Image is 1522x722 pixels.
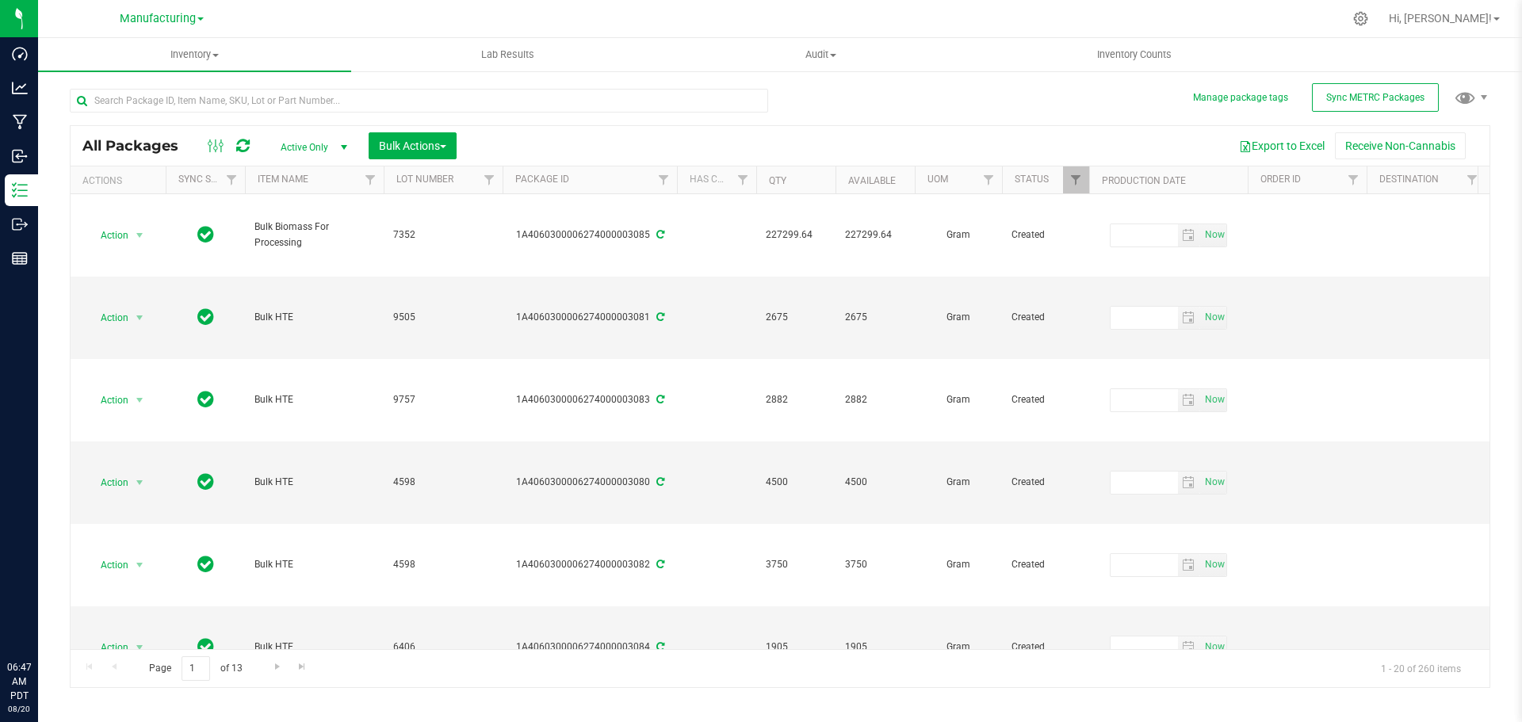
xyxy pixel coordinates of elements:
span: In Sync [197,388,214,411]
a: Status [1015,174,1049,185]
span: Manufacturing [120,12,196,25]
a: Go to the last page [291,656,314,678]
span: Created [1011,310,1080,325]
span: Sync from Compliance System [654,394,664,405]
span: 2882 [845,392,905,407]
a: Filter [1340,166,1367,193]
span: Created [1011,475,1080,490]
a: Item Name [258,174,308,185]
span: 7352 [393,227,493,243]
span: select [130,554,150,576]
span: select [1178,307,1201,329]
span: Set Current date [1201,388,1228,411]
div: 1A4060300006274000003085 [500,227,679,243]
span: select [1178,472,1201,494]
span: Hi, [PERSON_NAME]! [1389,12,1492,25]
span: Action [86,472,129,494]
a: Filter [651,166,677,193]
span: Set Current date [1201,223,1228,246]
input: 1 [182,656,210,681]
span: select [1200,224,1226,246]
span: 9505 [393,310,493,325]
span: select [1200,472,1226,494]
span: Action [86,307,129,329]
span: select [130,636,150,659]
input: Search Package ID, Item Name, SKU, Lot or Part Number... [70,89,768,113]
p: 06:47 AM PDT [7,660,31,703]
span: Created [1011,557,1080,572]
span: 1905 [766,640,826,655]
a: Destination [1379,174,1439,185]
a: Audit [664,38,977,71]
a: Lab Results [351,38,664,71]
span: Sync from Compliance System [654,641,664,652]
inline-svg: Reports [12,250,28,266]
span: Bulk HTE [254,392,374,407]
inline-svg: Inbound [12,148,28,164]
span: 3750 [845,557,905,572]
span: select [1200,554,1226,576]
span: Gram [924,310,992,325]
span: In Sync [197,553,214,575]
span: 227299.64 [845,227,905,243]
span: Inventory [38,48,351,62]
span: select [1200,636,1226,659]
span: Gram [924,475,992,490]
span: In Sync [197,223,214,246]
span: select [130,224,150,246]
span: Set Current date [1201,553,1228,576]
span: Created [1011,640,1080,655]
span: 1 - 20 of 260 items [1368,656,1474,680]
span: select [1178,554,1201,576]
button: Sync METRC Packages [1312,83,1439,112]
th: Has COA [677,166,756,194]
div: 1A4060300006274000003084 [500,640,679,655]
span: Created [1011,392,1080,407]
span: 2882 [766,392,826,407]
span: Bulk HTE [254,557,374,572]
div: Actions [82,175,159,186]
button: Manage package tags [1193,91,1288,105]
a: Filter [219,166,245,193]
iframe: Resource center [16,595,63,643]
inline-svg: Inventory [12,182,28,198]
span: select [1200,307,1226,329]
div: 1A4060300006274000003083 [500,392,679,407]
span: Bulk HTE [254,640,374,655]
a: Qty [769,175,786,186]
a: Sync Status [178,174,239,185]
button: Export to Excel [1229,132,1335,159]
span: Bulk Actions [379,139,446,152]
span: select [1200,389,1226,411]
span: Sync METRC Packages [1326,92,1424,103]
span: Audit [665,48,977,62]
span: 4500 [845,475,905,490]
a: Production Date [1102,175,1186,186]
span: Sync from Compliance System [654,476,664,487]
span: select [1178,389,1201,411]
span: select [1178,224,1201,246]
span: 2675 [766,310,826,325]
span: Sync from Compliance System [654,229,664,240]
a: Filter [476,166,503,193]
div: 1A4060300006274000003082 [500,557,679,572]
span: Action [86,224,129,246]
span: 2675 [845,310,905,325]
span: Gram [924,392,992,407]
span: Lab Results [460,48,556,62]
span: Gram [924,227,992,243]
span: 9757 [393,392,493,407]
div: 1A4060300006274000003081 [500,310,679,325]
span: Page of 13 [136,656,255,681]
span: Sync from Compliance System [654,559,664,570]
span: Sync from Compliance System [654,311,664,323]
a: Inventory [38,38,351,71]
span: 4500 [766,475,826,490]
span: 6406 [393,640,493,655]
span: Gram [924,640,992,655]
span: Action [86,554,129,576]
span: Bulk HTE [254,310,374,325]
span: Inventory Counts [1076,48,1193,62]
a: Filter [1063,166,1089,193]
span: 4598 [393,557,493,572]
